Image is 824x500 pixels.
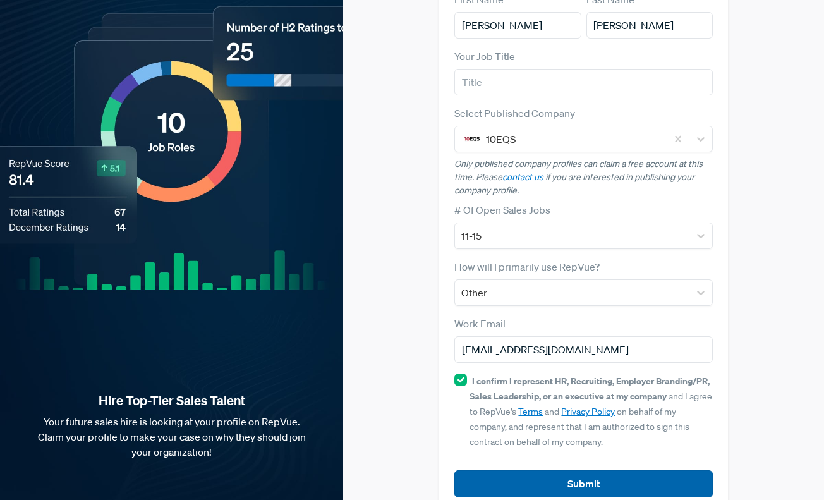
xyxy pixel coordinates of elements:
[464,131,480,147] img: 10EQS
[454,157,712,197] p: Only published company profiles can claim a free account at this time. Please if you are interest...
[502,171,543,183] a: contact us
[454,316,506,331] label: Work Email
[586,12,713,39] input: Last Name
[454,12,581,39] input: First Name
[20,414,323,460] p: Your future sales hire is looking at your profile on RepVue. Claim your profile to make your case...
[454,49,515,64] label: Your Job Title
[470,375,712,448] span: and I agree to RepVue’s and on behalf of my company, and represent that I am authorized to sign t...
[470,375,710,402] strong: I confirm I represent HR, Recruiting, Employer Branding/PR, Sales Leadership, or an executive at ...
[454,202,550,217] label: # Of Open Sales Jobs
[454,470,712,497] button: Submit
[454,69,712,95] input: Title
[454,106,575,121] label: Select Published Company
[518,406,543,417] a: Terms
[561,406,615,417] a: Privacy Policy
[20,393,323,409] strong: Hire Top-Tier Sales Talent
[454,259,600,274] label: How will I primarily use RepVue?
[454,336,712,363] input: Email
